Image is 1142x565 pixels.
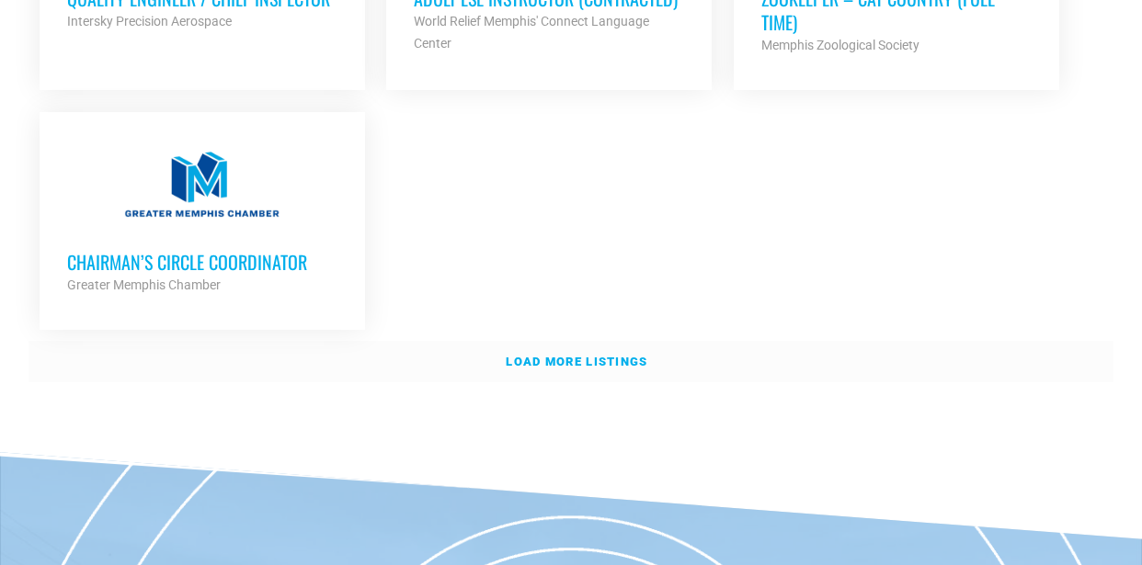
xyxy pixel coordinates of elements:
strong: Intersky Precision Aerospace [67,14,232,28]
a: Chairman’s Circle Coordinator Greater Memphis Chamber [40,112,365,323]
a: Load more listings [29,341,1113,383]
strong: Load more listings [506,355,647,368]
strong: Greater Memphis Chamber [67,277,221,292]
h3: Chairman’s Circle Coordinator [67,250,337,274]
strong: Memphis Zoological Society [761,38,919,52]
strong: World Relief Memphis' Connect Language Center [414,14,649,51]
